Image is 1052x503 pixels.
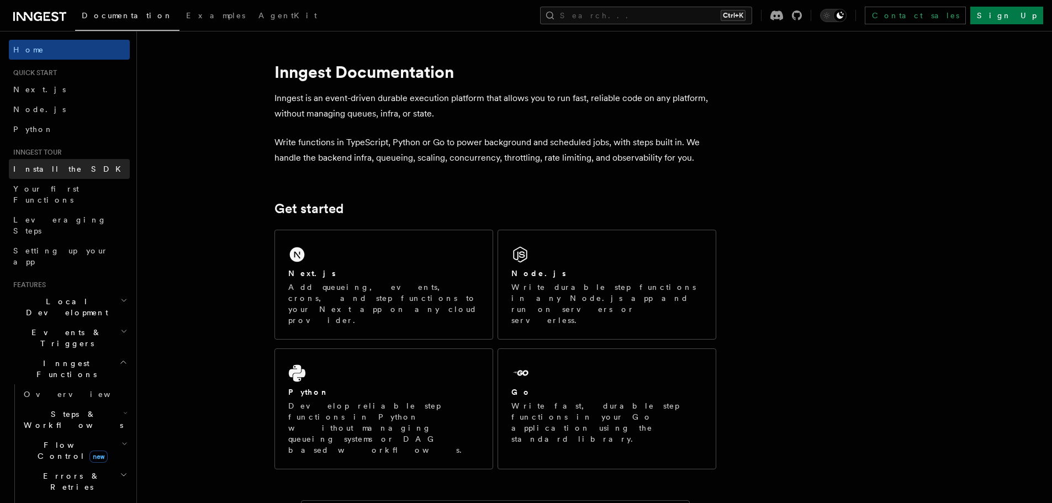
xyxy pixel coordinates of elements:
span: Examples [186,11,245,20]
a: Documentation [75,3,179,31]
button: Toggle dark mode [820,9,847,22]
a: Python [9,119,130,139]
a: Sign Up [970,7,1043,24]
button: Events & Triggers [9,322,130,353]
span: Node.js [13,105,66,114]
button: Steps & Workflows [19,404,130,435]
p: Inngest is an event-driven durable execution platform that allows you to run fast, reliable code ... [274,91,716,121]
a: AgentKit [252,3,324,30]
span: new [89,451,108,463]
button: Inngest Functions [9,353,130,384]
a: Overview [19,384,130,404]
a: Setting up your app [9,241,130,272]
p: Write durable step functions in any Node.js app and run on servers or serverless. [511,282,702,326]
a: Contact sales [865,7,966,24]
span: AgentKit [258,11,317,20]
a: Leveraging Steps [9,210,130,241]
a: PythonDevelop reliable step functions in Python without managing queueing systems or DAG based wo... [274,348,493,469]
span: Inngest Functions [9,358,119,380]
p: Write functions in TypeScript, Python or Go to power background and scheduled jobs, with steps bu... [274,135,716,166]
a: Next.jsAdd queueing, events, crons, and step functions to your Next app on any cloud provider. [274,230,493,340]
a: Examples [179,3,252,30]
a: Install the SDK [9,159,130,179]
span: Leveraging Steps [13,215,107,235]
span: Flow Control [19,440,121,462]
p: Add queueing, events, crons, and step functions to your Next app on any cloud provider. [288,282,479,326]
span: Install the SDK [13,165,128,173]
span: Steps & Workflows [19,409,123,431]
span: Python [13,125,54,134]
kbd: Ctrl+K [721,10,746,21]
a: Node.jsWrite durable step functions in any Node.js app and run on servers or serverless. [498,230,716,340]
span: Next.js [13,85,66,94]
a: GoWrite fast, durable step functions in your Go application using the standard library. [498,348,716,469]
span: Local Development [9,296,120,318]
span: Your first Functions [13,184,79,204]
span: Errors & Retries [19,470,120,493]
button: Flow Controlnew [19,435,130,466]
button: Local Development [9,292,130,322]
h2: Next.js [288,268,336,279]
a: Home [9,40,130,60]
span: Setting up your app [13,246,108,266]
span: Events & Triggers [9,327,120,349]
a: Get started [274,201,343,216]
h1: Inngest Documentation [274,62,716,82]
h2: Go [511,386,531,398]
span: Features [9,280,46,289]
p: Develop reliable step functions in Python without managing queueing systems or DAG based workflows. [288,400,479,456]
a: Node.js [9,99,130,119]
h2: Node.js [511,268,566,279]
a: Your first Functions [9,179,130,210]
button: Search...Ctrl+K [540,7,752,24]
span: Home [13,44,44,55]
span: Inngest tour [9,148,62,157]
a: Next.js [9,80,130,99]
h2: Python [288,386,329,398]
span: Quick start [9,68,57,77]
button: Errors & Retries [19,466,130,497]
p: Write fast, durable step functions in your Go application using the standard library. [511,400,702,444]
span: Overview [24,390,138,399]
span: Documentation [82,11,173,20]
